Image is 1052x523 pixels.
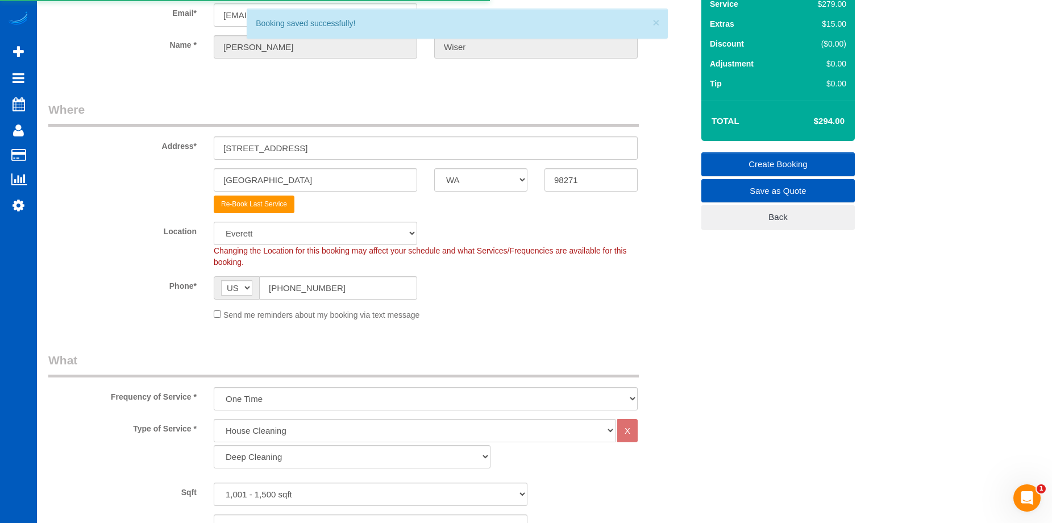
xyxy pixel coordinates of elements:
[223,310,420,319] span: Send me reminders about my booking via text message
[701,179,855,203] a: Save as Quote
[40,483,205,498] label: Sqft
[434,35,638,59] input: Last Name*
[712,116,739,126] strong: Total
[259,276,417,300] input: Phone*
[710,58,754,69] label: Adjustment
[544,168,638,192] input: Zip Code*
[652,16,659,28] button: ×
[780,117,845,126] h4: $294.00
[793,58,846,69] div: $0.00
[7,11,30,27] img: Automaid Logo
[214,246,627,267] span: Changing the Location for this booking may affect your schedule and what Services/Frequencies are...
[214,168,417,192] input: City*
[256,18,658,29] div: Booking saved successfully!
[793,18,846,30] div: $15.00
[40,35,205,51] label: Name *
[48,352,639,377] legend: What
[40,3,205,19] label: Email*
[1037,484,1046,493] span: 1
[710,78,722,89] label: Tip
[793,38,846,49] div: ($0.00)
[40,136,205,152] label: Address*
[214,196,294,213] button: Re-Book Last Service
[214,3,417,27] input: Email*
[40,276,205,292] label: Phone*
[793,78,846,89] div: $0.00
[701,205,855,229] a: Back
[40,222,205,237] label: Location
[701,152,855,176] a: Create Booking
[48,101,639,127] legend: Where
[1013,484,1041,512] iframe: Intercom live chat
[40,419,205,434] label: Type of Service *
[710,18,734,30] label: Extras
[40,387,205,402] label: Frequency of Service *
[214,35,417,59] input: First Name*
[710,38,744,49] label: Discount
